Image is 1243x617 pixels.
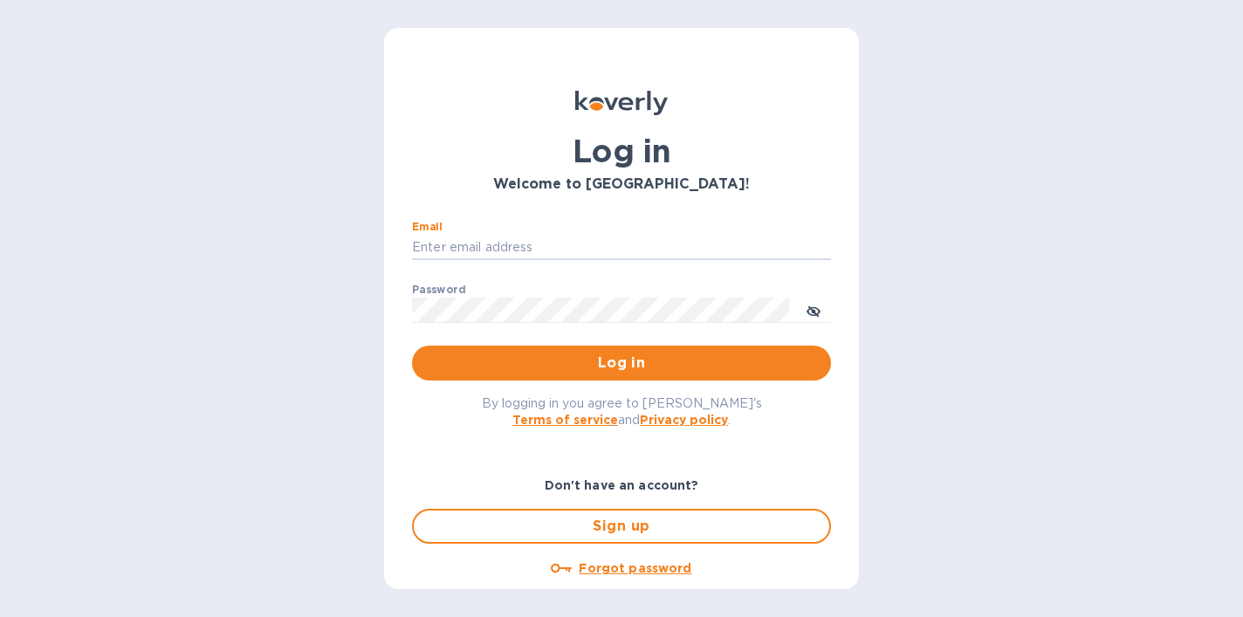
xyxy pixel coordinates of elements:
b: Don't have an account? [545,478,699,492]
input: Enter email address [412,235,831,261]
label: Email [412,222,443,232]
a: Terms of service [512,413,618,427]
u: Forgot password [579,561,691,575]
label: Password [412,285,465,295]
span: By logging in you agree to [PERSON_NAME]'s and . [482,396,762,427]
span: Log in [426,353,817,374]
a: Privacy policy [640,413,728,427]
span: Sign up [428,516,815,537]
h1: Log in [412,133,831,169]
button: Log in [412,346,831,380]
button: Sign up [412,509,831,544]
h3: Welcome to [GEOGRAPHIC_DATA]! [412,176,831,193]
img: Koverly [575,91,668,115]
button: toggle password visibility [796,292,831,327]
